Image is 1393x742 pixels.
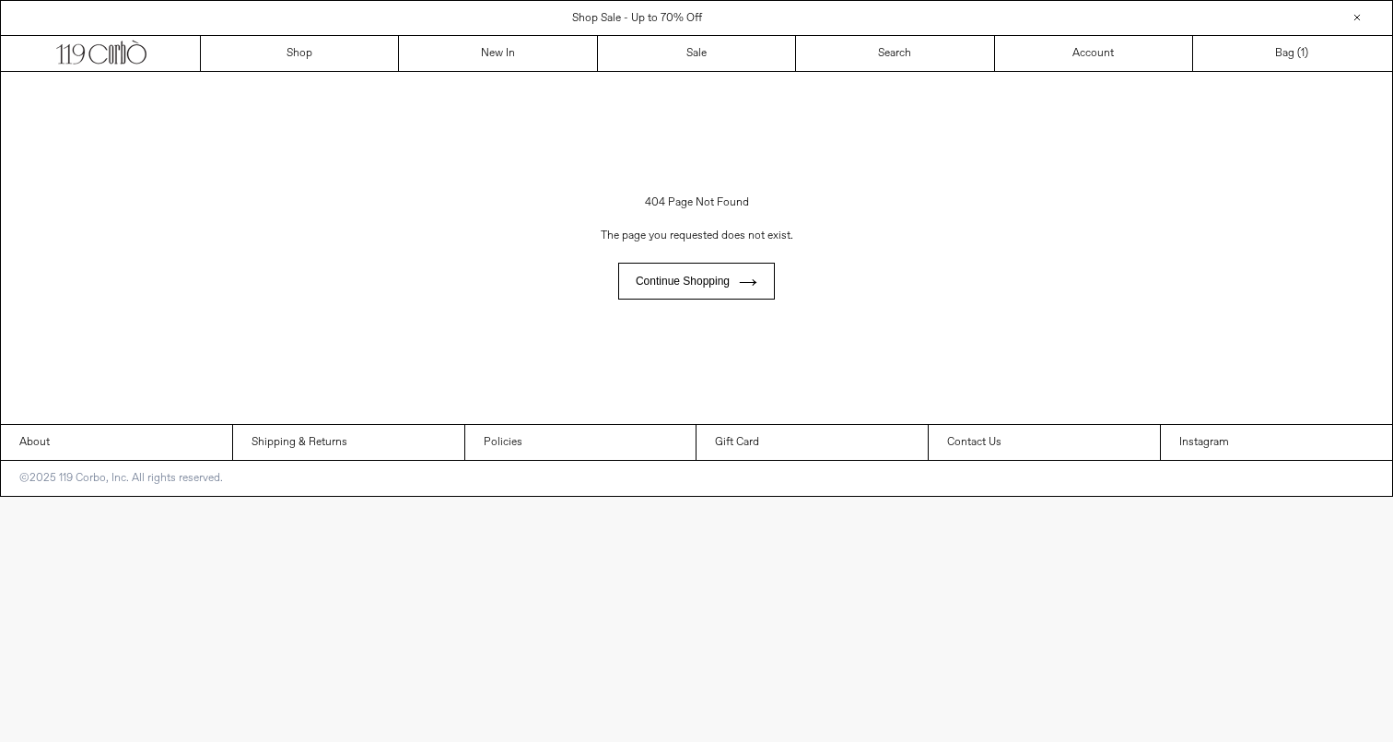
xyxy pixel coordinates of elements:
a: Sale [598,36,796,71]
span: ) [1301,45,1308,62]
a: Policies [465,425,696,460]
a: Shop [201,36,399,71]
a: Shop Sale - Up to 70% Off [572,11,702,26]
a: Shipping & Returns [233,425,464,460]
a: Gift Card [696,425,928,460]
a: New In [399,36,597,71]
a: Bag () [1193,36,1391,71]
a: About [1,425,232,460]
span: 1 [1301,46,1305,61]
a: Account [995,36,1193,71]
a: Search [796,36,994,71]
a: Contact Us [929,425,1160,460]
p: ©2025 119 Corbo, Inc. All rights reserved. [1,461,241,496]
a: Continue shopping [618,263,775,300]
h1: 404 Page Not Found [52,187,1341,218]
a: Instagram [1161,425,1392,460]
p: The page you requested does not exist. [52,218,1341,253]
